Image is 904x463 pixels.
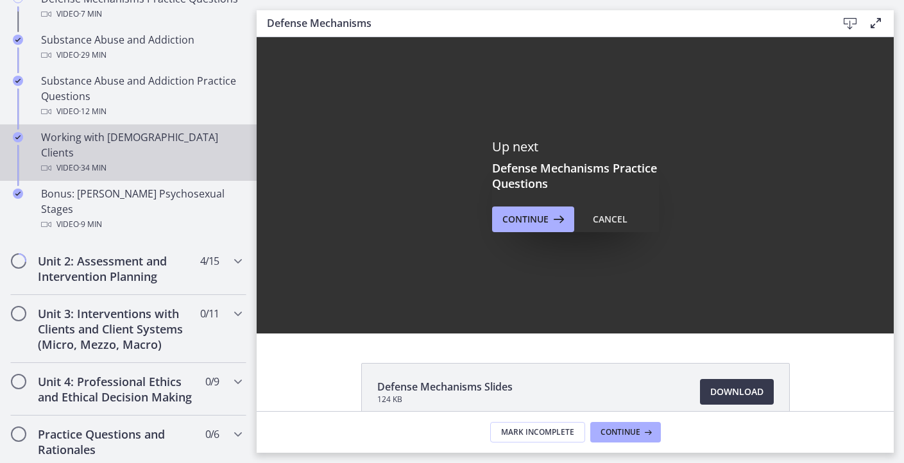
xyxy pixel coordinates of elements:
div: Working with [DEMOGRAPHIC_DATA] Clients [41,130,241,176]
h3: Defense Mechanisms [267,15,817,31]
button: Mark Incomplete [490,422,585,442]
div: Bonus: [PERSON_NAME] Psychosexual Stages [41,186,241,232]
span: · 7 min [79,6,102,22]
h3: Defense Mechanisms Practice Questions [492,160,659,191]
i: Completed [13,76,23,86]
span: Mark Incomplete [501,427,574,437]
span: 124 KB [377,394,513,405]
span: 0 / 11 [200,306,219,321]
span: · 9 min [79,217,102,232]
span: Continue [601,427,640,437]
div: Video [41,104,241,119]
i: Completed [13,132,23,142]
span: Continue [502,212,549,227]
button: Continue [590,422,661,442]
span: 4 / 15 [200,253,219,269]
span: Defense Mechanisms Slides [377,379,513,394]
span: · 12 min [79,104,107,119]
h2: Unit 3: Interventions with Clients and Client Systems (Micro, Mezzo, Macro) [38,306,194,352]
a: Download [700,379,774,405]
h2: Unit 2: Assessment and Intervention Planning [38,253,194,284]
div: Substance Abuse and Addiction Practice Questions [41,73,241,119]
button: Continue [492,206,574,232]
div: Cancel [593,212,627,227]
span: · 29 min [79,47,107,63]
div: Video [41,6,241,22]
div: Video [41,160,241,176]
button: Cancel [583,206,638,232]
span: 0 / 9 [205,374,219,389]
h2: Practice Questions and Rationales [38,426,194,457]
div: Video [41,217,241,232]
p: Up next [492,139,659,155]
i: Completed [13,35,23,45]
div: Substance Abuse and Addiction [41,32,241,63]
span: 0 / 6 [205,426,219,442]
h2: Unit 4: Professional Ethics and Ethical Decision Making [38,374,194,405]
span: · 34 min [79,160,107,176]
i: Completed [13,189,23,199]
span: Download [710,384,763,400]
div: Video [41,47,241,63]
